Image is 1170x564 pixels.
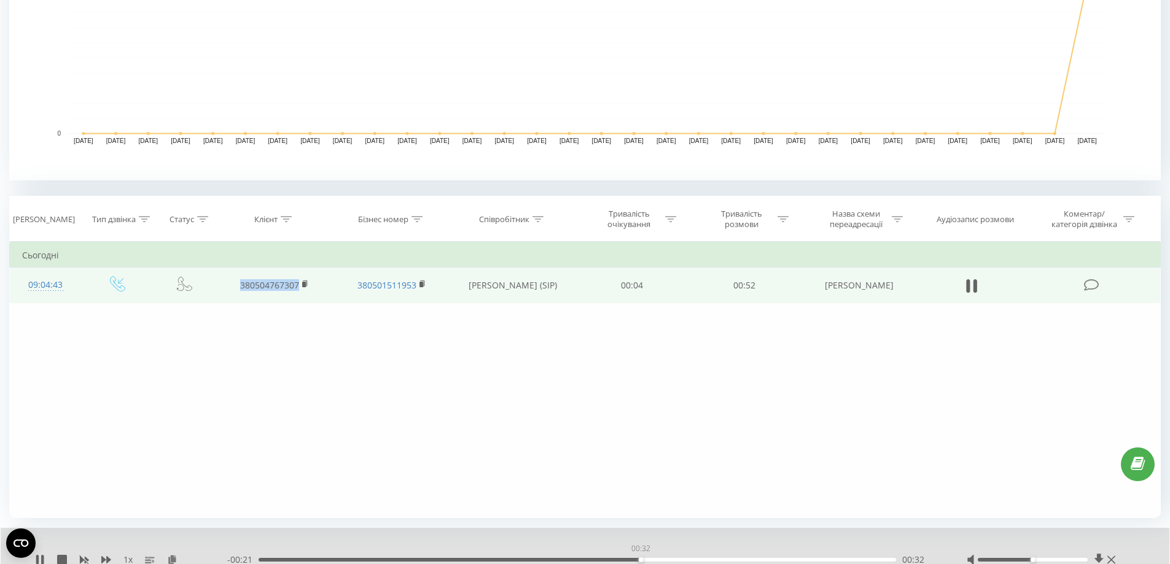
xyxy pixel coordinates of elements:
[624,137,644,144] text: [DATE]
[819,137,838,144] text: [DATE]
[358,214,408,225] div: Бізнес номер
[254,214,278,225] div: Клієнт
[236,137,255,144] text: [DATE]
[689,137,709,144] text: [DATE]
[13,214,75,225] div: [PERSON_NAME]
[430,137,450,144] text: [DATE]
[92,214,136,225] div: Тип дзвінка
[639,557,644,562] div: Accessibility label
[240,279,299,291] a: 380504767307
[397,137,417,144] text: [DATE]
[721,137,741,144] text: [DATE]
[139,137,158,144] text: [DATE]
[688,268,801,303] td: 00:52
[800,268,917,303] td: [PERSON_NAME]
[883,137,903,144] text: [DATE]
[1045,137,1065,144] text: [DATE]
[754,137,773,144] text: [DATE]
[709,209,774,230] div: Тривалість розмови
[980,137,1000,144] text: [DATE]
[527,137,547,144] text: [DATE]
[170,214,194,225] div: Статус
[592,137,612,144] text: [DATE]
[106,137,126,144] text: [DATE]
[494,137,514,144] text: [DATE]
[786,137,806,144] text: [DATE]
[596,209,662,230] div: Тривалість очікування
[333,137,353,144] text: [DATE]
[1013,137,1032,144] text: [DATE]
[629,540,653,557] div: 00:32
[1048,209,1120,230] div: Коментар/категорія дзвінка
[357,279,416,291] a: 380501511953
[916,137,935,144] text: [DATE]
[268,137,287,144] text: [DATE]
[300,137,320,144] text: [DATE]
[171,137,190,144] text: [DATE]
[948,137,968,144] text: [DATE]
[10,243,1161,268] td: Сьогодні
[450,268,576,303] td: [PERSON_NAME] (SIP)
[57,130,61,137] text: 0
[462,137,482,144] text: [DATE]
[1030,557,1035,562] div: Accessibility label
[479,214,529,225] div: Співробітник
[560,137,579,144] text: [DATE]
[6,528,36,558] button: Open CMP widget
[22,273,69,297] div: 09:04:43
[851,137,870,144] text: [DATE]
[823,209,889,230] div: Назва схеми переадресації
[657,137,676,144] text: [DATE]
[203,137,223,144] text: [DATE]
[937,214,1014,225] div: Аудіозапис розмови
[365,137,385,144] text: [DATE]
[1077,137,1097,144] text: [DATE]
[576,268,688,303] td: 00:04
[74,137,93,144] text: [DATE]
